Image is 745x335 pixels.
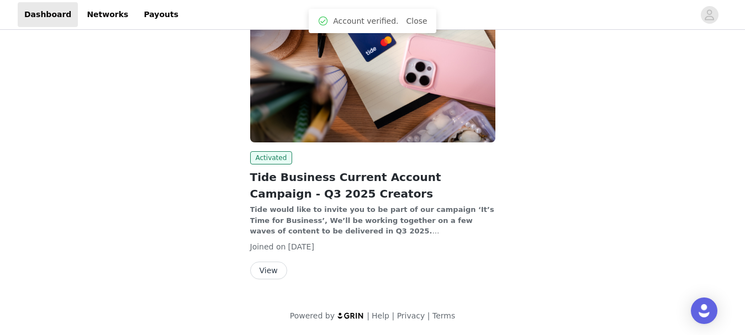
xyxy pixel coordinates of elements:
a: Terms [432,311,455,320]
a: Dashboard [18,2,78,27]
span: Joined on [250,242,286,251]
span: | [427,311,430,320]
span: Powered by [290,311,335,320]
a: Networks [80,2,135,27]
span: | [367,311,369,320]
img: logo [337,312,364,319]
span: Activated [250,151,293,164]
div: Open Intercom Messenger [691,297,717,324]
a: Payouts [137,2,185,27]
a: Privacy [397,311,425,320]
button: View [250,262,287,279]
span: [DATE] [288,242,314,251]
a: Close [406,17,427,25]
h2: Tide Business Current Account Campaign - Q3 2025 Creators [250,169,495,202]
span: Account verified. [333,15,398,27]
a: View [250,267,287,275]
div: avatar [704,6,715,24]
strong: Tide would like to invite you to be part of our campaign ‘It’s Time for Business’, We’ll be worki... [250,205,494,235]
a: Help [372,311,389,320]
span: | [392,311,394,320]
